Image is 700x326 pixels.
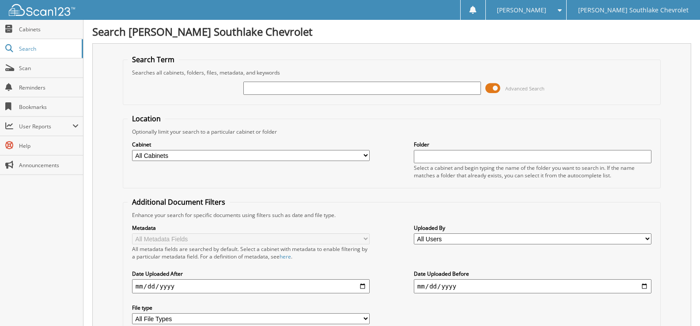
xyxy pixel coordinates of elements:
[497,7,546,13] span: [PERSON_NAME]
[128,128,656,135] div: Optionally limit your search to a particular cabinet or folder
[132,279,370,293] input: start
[578,7,689,13] span: [PERSON_NAME] Southlake Chevrolet
[92,24,691,39] h1: Search [PERSON_NAME] Southlake Chevrolet
[132,141,370,148] label: Cabinet
[132,304,370,311] label: File type
[19,84,79,91] span: Reminders
[132,224,370,232] label: Metadata
[19,123,72,130] span: User Reports
[128,114,165,124] legend: Location
[19,142,79,150] span: Help
[132,270,370,277] label: Date Uploaded After
[132,245,370,260] div: All metadata fields are searched by default. Select a cabinet with metadata to enable filtering b...
[414,279,651,293] input: end
[128,197,230,207] legend: Additional Document Filters
[19,64,79,72] span: Scan
[414,164,651,179] div: Select a cabinet and begin typing the name of the folder you want to search in. If the name match...
[414,141,651,148] label: Folder
[280,253,291,260] a: here
[128,69,656,76] div: Searches all cabinets, folders, files, metadata, and keywords
[19,103,79,111] span: Bookmarks
[414,224,651,232] label: Uploaded By
[9,4,75,16] img: scan123-logo-white.svg
[19,26,79,33] span: Cabinets
[128,211,656,219] div: Enhance your search for specific documents using filters such as date and file type.
[414,270,651,277] label: Date Uploaded Before
[19,161,79,169] span: Announcements
[19,45,77,52] span: Search
[505,85,545,92] span: Advanced Search
[128,55,179,64] legend: Search Term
